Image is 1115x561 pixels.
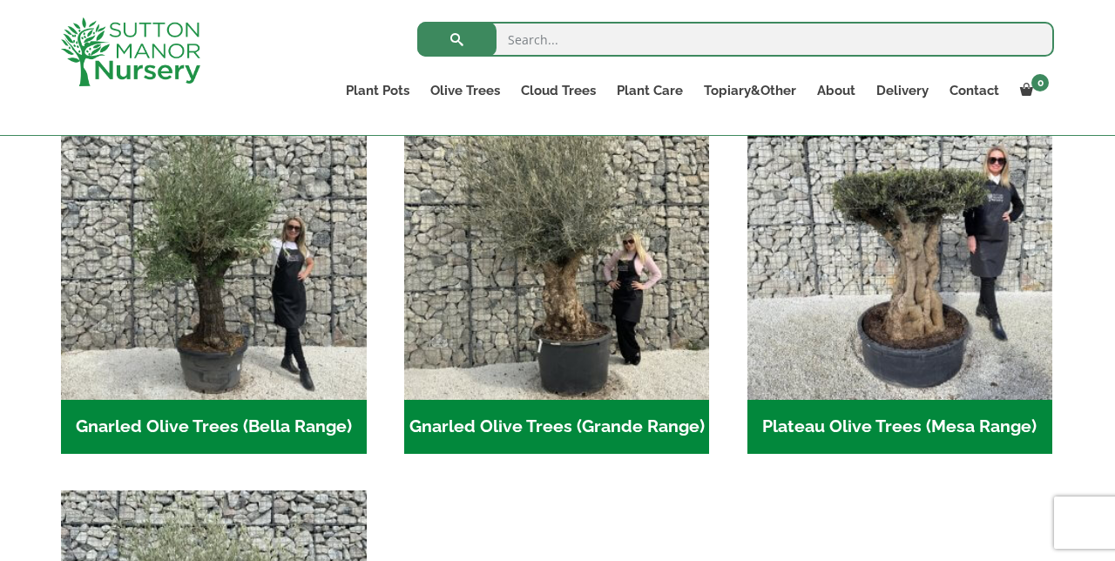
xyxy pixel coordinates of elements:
[1010,78,1054,103] a: 0
[747,400,1053,454] h2: Plateau Olive Trees (Mesa Range)
[404,95,710,401] img: Gnarled Olive Trees (Grande Range)
[61,95,367,401] img: Gnarled Olive Trees (Bella Range)
[1031,74,1049,91] span: 0
[404,95,710,454] a: Visit product category Gnarled Olive Trees (Grande Range)
[747,95,1053,401] img: Plateau Olive Trees (Mesa Range)
[335,78,420,103] a: Plant Pots
[939,78,1010,103] a: Contact
[61,95,367,454] a: Visit product category Gnarled Olive Trees (Bella Range)
[866,78,939,103] a: Delivery
[420,78,510,103] a: Olive Trees
[807,78,866,103] a: About
[404,400,710,454] h2: Gnarled Olive Trees (Grande Range)
[693,78,807,103] a: Topiary&Other
[61,400,367,454] h2: Gnarled Olive Trees (Bella Range)
[606,78,693,103] a: Plant Care
[747,95,1053,454] a: Visit product category Plateau Olive Trees (Mesa Range)
[417,22,1054,57] input: Search...
[61,17,200,86] img: logo
[510,78,606,103] a: Cloud Trees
